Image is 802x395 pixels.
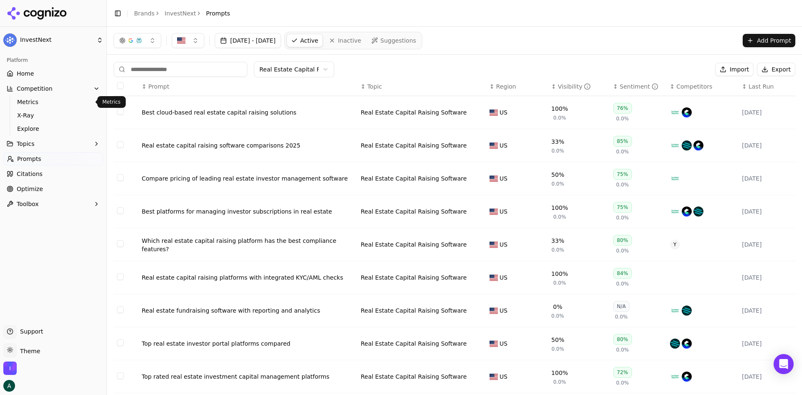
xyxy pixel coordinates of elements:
[551,369,568,377] div: 100%
[300,36,318,45] span: Active
[743,34,795,47] button: Add Prompt
[670,306,680,316] img: juniper square
[620,82,658,91] div: Sentiment
[613,136,632,147] div: 85%
[742,372,792,381] div: [DATE]
[117,141,124,148] button: Select row 2
[17,348,40,354] span: Theme
[177,36,185,45] img: US
[142,141,354,150] a: Real estate capital raising software comparisons 2025
[500,174,508,183] span: US
[682,372,692,382] img: cash flow portal
[17,125,90,133] span: Explore
[142,306,354,315] a: Real estate fundraising software with reporting and analytics
[682,206,692,217] img: cash flow portal
[616,380,629,386] span: 0.0%
[142,372,354,381] div: Top rated real estate investment capital management platforms
[360,339,467,348] a: Real Estate Capital Raising Software
[117,273,124,280] button: Select row 6
[500,306,508,315] span: US
[3,197,103,211] button: Toolbox
[117,82,124,89] button: Select all rows
[360,82,482,91] div: ↕Topic
[551,237,564,245] div: 33%
[670,107,680,117] img: juniper square
[381,36,416,45] span: Suggestions
[613,301,629,312] div: N/A
[551,82,607,91] div: ↕Visibility
[613,103,632,114] div: 76%
[742,240,792,249] div: [DATE]
[613,235,632,246] div: 80%
[613,82,663,91] div: ↕Sentiment
[17,98,90,106] span: Metrics
[553,280,566,286] span: 0.0%
[490,110,498,116] img: US flag
[742,273,792,282] div: [DATE]
[490,275,498,281] img: US flag
[325,34,365,47] a: Inactive
[138,77,357,96] th: Prompt
[14,110,93,121] a: X-Ray
[3,167,103,181] a: Citations
[616,280,629,287] span: 0.0%
[742,207,792,216] div: [DATE]
[551,247,564,253] span: 0.0%
[367,34,421,47] a: Suggestions
[102,99,121,105] p: Metrics
[739,77,795,96] th: Last Run
[117,174,124,181] button: Select row 3
[500,207,508,216] span: US
[551,336,564,344] div: 50%
[613,367,632,378] div: 72%
[500,141,508,150] span: US
[500,240,508,249] span: US
[616,214,629,221] span: 0.0%
[142,339,354,348] div: Top real estate investor portal platforms compared
[551,181,564,187] span: 0.0%
[14,96,93,108] a: Metrics
[616,247,629,254] span: 0.0%
[17,69,34,78] span: Home
[742,82,792,91] div: ↕Last Run
[490,82,545,91] div: ↕Region
[3,82,103,95] button: Competition
[613,268,632,279] div: 84%
[670,339,680,349] img: syndicationpro
[3,362,17,375] img: InvestNext
[134,9,230,18] nav: breadcrumb
[490,143,498,149] img: US flag
[553,379,566,385] span: 0.0%
[117,306,124,313] button: Select row 7
[17,84,53,93] span: Competition
[490,176,498,182] img: US flag
[3,137,103,150] button: Topics
[20,36,93,44] span: InvestNext
[117,240,124,247] button: Select row 5
[742,306,792,315] div: [DATE]
[490,341,498,347] img: US flag
[360,273,467,282] div: Real Estate Capital Raising Software
[360,108,467,117] div: Real Estate Capital Raising Software
[3,362,17,375] button: Open organization switcher
[613,334,632,345] div: 80%
[742,174,792,183] div: [DATE]
[682,339,692,349] img: cash flow portal
[551,270,568,278] div: 100%
[360,306,467,315] div: Real Estate Capital Raising Software
[117,207,124,214] button: Select row 4
[360,174,467,183] div: Real Estate Capital Raising Software
[360,141,467,150] a: Real Estate Capital Raising Software
[360,240,467,249] div: Real Estate Capital Raising Software
[3,380,15,392] img: Andrew Berg
[3,380,15,392] button: Open user button
[693,140,703,150] img: cash flow portal
[142,237,354,253] div: Which real estate capital raising platform has the best compliance features?
[670,173,680,183] img: juniper square
[676,82,712,91] span: Competitors
[165,9,196,18] a: InvestNext
[148,82,169,91] span: Prompt
[287,34,323,47] a: Active
[14,123,93,135] a: Explore
[670,240,680,250] span: Y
